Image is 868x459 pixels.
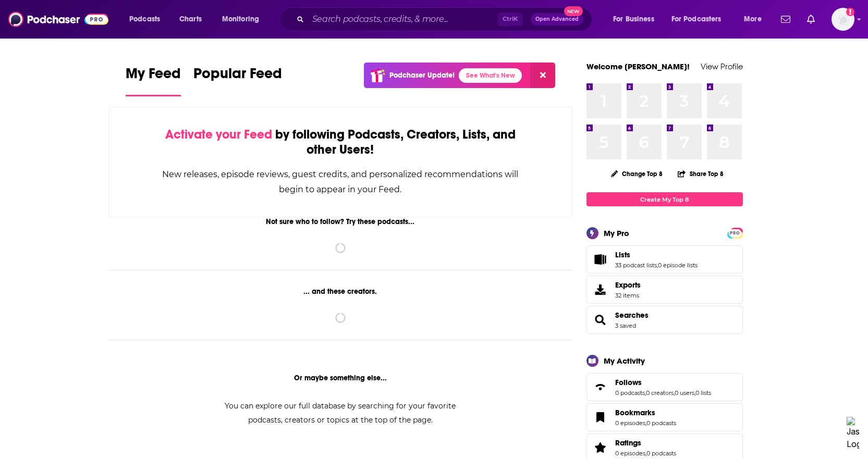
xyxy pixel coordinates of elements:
[586,403,743,431] span: Bookmarks
[605,167,669,180] button: Change Top 8
[162,127,520,157] div: by following Podcasts, Creators, Lists, and other Users!
[677,164,724,184] button: Share Top 8
[193,65,282,89] span: Popular Feed
[615,378,711,387] a: Follows
[737,11,775,28] button: open menu
[615,450,645,457] a: 0 episodes
[803,10,819,28] a: Show notifications dropdown
[658,262,698,269] a: 0 episode lists
[586,245,743,274] span: Lists
[646,389,674,396] a: 0 creators
[615,408,655,417] span: Bookmarks
[671,12,722,27] span: For Podcasters
[162,167,520,197] div: New releases, episode reviews, guest credits, and personalized recommendations will begin to appe...
[586,373,743,401] span: Follows
[109,287,572,296] div: ... and these creators.
[586,192,743,206] a: Create My Top 8
[586,61,690,71] a: Welcome [PERSON_NAME]!
[665,11,737,28] button: open menu
[613,12,654,27] span: For Business
[615,250,630,259] span: Lists
[657,262,658,269] span: ,
[645,389,646,396] span: ,
[586,306,743,334] span: Searches
[832,8,854,31] img: User Profile
[126,65,181,96] a: My Feed
[604,228,629,238] div: My Pro
[564,6,583,16] span: New
[846,8,854,16] svg: Add a profile image
[590,252,611,267] a: Lists
[129,12,160,27] span: Podcasts
[729,229,741,237] a: PRO
[615,389,645,396] a: 0 podcasts
[615,262,657,269] a: 33 podcast lists
[122,11,174,28] button: open menu
[694,389,695,396] span: ,
[674,389,675,396] span: ,
[308,11,498,28] input: Search podcasts, credits, & more...
[126,65,181,89] span: My Feed
[531,13,583,26] button: Open AdvancedNew
[615,280,641,290] span: Exports
[646,419,676,427] a: 0 podcasts
[222,12,259,27] span: Monitoring
[645,450,646,457] span: ,
[645,419,646,427] span: ,
[8,9,108,29] img: Podchaser - Follow, Share and Rate Podcasts
[615,438,676,448] a: Ratings
[586,276,743,304] a: Exports
[590,313,611,327] a: Searches
[615,311,649,320] a: Searches
[389,71,455,80] p: Podchaser Update!
[590,440,611,455] a: Ratings
[675,389,694,396] a: 0 users
[498,13,522,26] span: Ctrl K
[777,10,794,28] a: Show notifications dropdown
[606,11,667,28] button: open menu
[109,217,572,226] div: Not sure who to follow? Try these podcasts...
[615,378,642,387] span: Follows
[289,7,602,31] div: Search podcasts, credits, & more...
[215,11,273,28] button: open menu
[744,12,762,27] span: More
[615,419,645,427] a: 0 episodes
[832,8,854,31] button: Show profile menu
[590,282,611,297] span: Exports
[701,61,743,71] a: View Profile
[615,250,698,259] a: Lists
[165,127,272,142] span: Activate your Feed
[459,68,522,83] a: See What's New
[615,438,641,448] span: Ratings
[695,389,711,396] a: 0 lists
[590,380,611,394] a: Follows
[193,65,282,96] a: Popular Feed
[212,399,469,427] div: You can explore our full database by searching for your favorite podcasts, creators or topics at ...
[179,12,202,27] span: Charts
[535,17,579,22] span: Open Advanced
[109,374,572,382] div: Or maybe something else...
[615,292,641,299] span: 32 items
[590,410,611,425] a: Bookmarks
[604,356,645,366] div: My Activity
[832,8,854,31] span: Logged in as RebRoz5
[615,408,676,417] a: Bookmarks
[646,450,676,457] a: 0 podcasts
[615,322,636,329] a: 3 saved
[173,11,208,28] a: Charts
